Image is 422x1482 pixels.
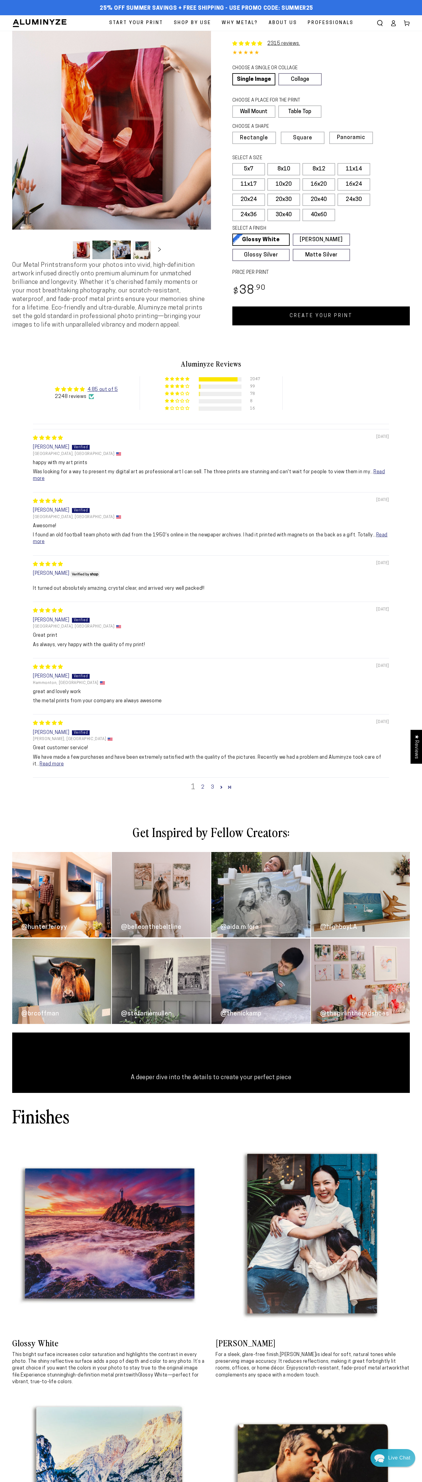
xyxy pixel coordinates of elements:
[232,306,410,325] a: CREATE YOUR PRINT
[267,209,300,221] label: 30x40
[302,163,335,175] label: 8x12
[33,532,389,546] p: I found an old football team photo with dad from the 1950's online in the newpaper archives. I ha...
[33,624,115,629] span: [GEOGRAPHIC_DATA], [GEOGRAPHIC_DATA]
[33,508,70,513] span: [PERSON_NAME]
[33,730,70,735] span: [PERSON_NAME]
[232,49,410,58] div: 4.85 out of 5.0 stars
[376,663,389,669] span: [DATE]
[226,783,234,791] a: Page 375
[55,386,118,393] div: Average rating is 4.85 stars
[250,392,257,396] div: 78
[12,1137,206,1331] img: Vibrant ocean sunset metal print featuring a coastal lighthouse and crashing waves, printed on gl...
[33,698,389,704] p: the metal prints from your company are always awesome
[105,15,168,31] a: Start Your Print
[109,19,163,27] span: Start Your Print
[42,1073,380,1082] p: A deeper dive into the details to create your perfect piece
[33,571,70,576] span: [PERSON_NAME]
[302,178,335,191] label: 16x20
[33,470,385,481] a: Read more
[232,73,275,85] a: Single Image
[299,1366,400,1371] strong: scratch-resistant, fade-proof metal artwork
[308,19,353,27] span: Professionals
[33,745,389,751] b: Great customer service!
[33,460,389,466] b: happy with my art prints
[12,1043,410,1067] h2: Selection Guide
[388,1449,410,1467] div: Contact Us Directly
[376,497,389,503] span: [DATE]
[92,241,111,259] button: Load image 2 in gallery view
[33,452,115,456] span: [GEOGRAPHIC_DATA], [GEOGRAPHIC_DATA]
[165,384,190,389] div: 4% (99) reviews with 4 star rating
[33,445,70,450] span: [PERSON_NAME]
[250,385,257,389] div: 99
[338,178,370,191] label: 16x24
[232,106,275,118] label: Wall Mount
[33,499,63,504] span: 5 star review
[33,469,389,482] p: Was looking for a way to present my digital art as professional art I can sell. The three prints ...
[108,738,113,741] img: US
[337,135,365,141] span: Panoramic
[138,1373,168,1378] strong: Glossy White
[267,178,300,191] label: 10x20
[232,249,290,261] a: Glossy Silver
[217,15,263,31] a: Why Metal?
[232,285,266,297] bdi: 38
[264,15,302,31] a: About Us
[232,40,300,47] a: 2315 reviews.
[88,387,118,392] a: 4.85 out of 5
[33,754,389,768] p: We have made a few purchases and have been extremely satisfied with the quality of the pictures. ...
[370,1449,415,1467] div: Chat widget toggle
[267,194,300,206] label: 20x30
[293,234,350,246] a: [PERSON_NAME]
[165,406,190,411] div: 1% (16) reviews with 1 star rating
[33,642,389,648] p: As always, very happy with the quality of my print!
[33,681,98,686] span: Hammonton, [GEOGRAPHIC_DATA]
[12,1337,206,1348] h3: Glossy White
[232,163,265,175] label: 5x7
[376,719,389,725] span: [DATE]
[33,359,389,369] h2: Aluminyze Reviews
[33,737,106,742] span: [PERSON_NAME], [GEOGRAPHIC_DATA]
[232,65,316,72] legend: CHOOSE A SINGLE OR COLLAGE
[303,15,358,31] a: Professionals
[376,607,389,612] span: [DATE]
[33,721,63,726] span: 5 star review
[27,824,395,840] h2: Get Inspired by Fellow Creators:
[293,135,312,141] span: Square
[165,399,190,403] div: 0% (8) reviews with 2 star rating
[113,241,131,259] button: Load image 3 in gallery view
[373,16,387,30] summary: Search our site
[222,19,258,27] span: Why Metal?
[33,523,389,529] b: Awesome!
[216,1351,410,1379] p: For a sleek, glare-free finish, is ideal for soft, natural tones while preserving image accuracy....
[232,194,265,206] label: 20x24
[165,392,190,396] div: 3% (78) reviews with 3 star rating
[12,1351,206,1386] p: This bright surface increases color saturation and highlights the contrast in every photo. The sh...
[33,515,115,520] span: [GEOGRAPHIC_DATA], [GEOGRAPHIC_DATA]
[33,632,389,639] b: Great print
[165,377,190,381] div: 91% (2047) reviews with 5 star rating
[232,269,410,276] label: PRICE PER PRINT
[100,5,313,12] span: 25% off Summer Savings + Free Shipping - Use Promo Code: SUMMER25
[55,393,118,400] div: 2248 reviews
[100,681,105,685] img: US
[267,41,300,46] a: 2315 reviews.
[116,625,121,628] img: US
[255,285,266,292] sup: .90
[57,243,70,257] button: Slide left
[250,399,257,403] div: 8
[174,19,211,27] span: Shop By Use
[278,73,321,85] a: Collage
[153,243,166,257] button: Slide right
[302,194,335,206] label: 20x40
[278,106,321,118] label: Table Top
[232,209,265,221] label: 24x36
[240,135,268,141] span: Rectangle
[33,608,63,613] span: 5 star review
[198,784,208,791] a: Page 2
[232,225,336,232] legend: SELECT A FINISH
[33,689,389,695] b: great and lovely work
[232,123,316,130] legend: CHOOSE A SHAPE
[233,288,238,296] span: $
[12,19,67,28] img: Aluminyze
